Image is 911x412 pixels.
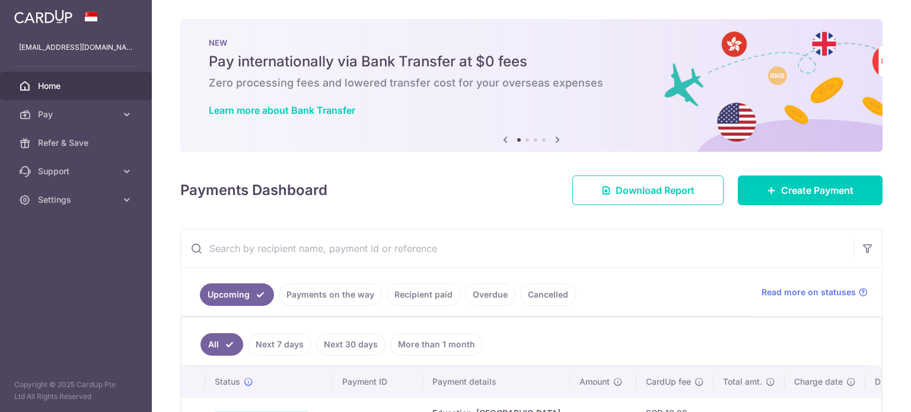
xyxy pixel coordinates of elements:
[38,137,116,149] span: Refer & Save
[180,19,883,152] img: Bank transfer banner
[209,76,854,90] h6: Zero processing fees and lowered transfer cost for your overseas expenses
[248,333,311,356] a: Next 7 days
[572,175,724,205] a: Download Report
[14,9,72,24] img: CardUp
[181,229,853,267] input: Search by recipient name, payment id or reference
[762,286,856,298] span: Read more on statuses
[390,333,483,356] a: More than 1 month
[762,286,868,298] a: Read more on statuses
[781,183,853,197] span: Create Payment
[316,333,386,356] a: Next 30 days
[387,283,460,306] a: Recipient paid
[279,283,382,306] a: Payments on the way
[38,165,116,177] span: Support
[738,175,883,205] a: Create Payment
[209,38,854,47] p: NEW
[215,376,240,388] span: Status
[200,283,274,306] a: Upcoming
[875,376,910,388] span: Due date
[200,333,243,356] a: All
[520,283,576,306] a: Cancelled
[180,180,327,201] h4: Payments Dashboard
[333,366,423,397] th: Payment ID
[209,52,854,71] h5: Pay internationally via Bank Transfer at $0 fees
[38,80,116,92] span: Home
[579,376,610,388] span: Amount
[209,104,355,116] a: Learn more about Bank Transfer
[465,283,515,306] a: Overdue
[38,194,116,206] span: Settings
[19,41,133,53] p: [EMAIL_ADDRESS][DOMAIN_NAME]
[794,376,843,388] span: Charge date
[723,376,762,388] span: Total amt.
[616,183,695,197] span: Download Report
[38,108,116,120] span: Pay
[646,376,691,388] span: CardUp fee
[423,366,570,397] th: Payment details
